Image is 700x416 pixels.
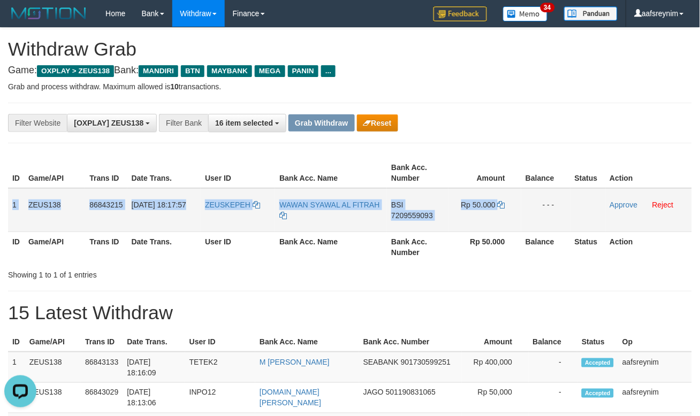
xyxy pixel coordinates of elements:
[260,358,330,366] a: M [PERSON_NAME]
[127,232,201,262] th: Date Trans.
[448,232,521,262] th: Rp 50.000
[606,158,692,188] th: Action
[461,201,496,209] span: Rp 50.000
[208,114,286,132] button: 16 item selected
[24,232,85,262] th: Game/API
[387,232,448,262] th: Bank Acc. Number
[618,352,692,383] td: aafsreynim
[24,158,85,188] th: Game/API
[74,119,143,127] span: [OXPLAY] ZEUS138
[401,358,451,366] span: Copy 901730599251 to clipboard
[391,201,404,209] span: BSI
[207,65,252,77] span: MAYBANK
[201,158,275,188] th: User ID
[521,188,570,232] td: - - -
[275,232,387,262] th: Bank Acc. Name
[81,332,123,352] th: Trans ID
[67,114,157,132] button: [OXPLAY] ZEUS138
[321,65,336,77] span: ...
[529,352,578,383] td: -
[582,358,614,367] span: Accepted
[255,65,285,77] span: MEGA
[24,188,85,232] td: ZEUS138
[25,352,81,383] td: ZEUS138
[387,158,448,188] th: Bank Acc. Number
[215,119,273,127] span: 16 item selected
[185,352,255,383] td: TETEK2
[8,352,25,383] td: 1
[205,201,250,209] span: ZEUSKEPEH
[521,158,570,188] th: Balance
[618,383,692,413] td: aafsreynim
[8,188,24,232] td: 1
[255,332,359,352] th: Bank Acc. Name
[185,383,255,413] td: INPO12
[37,65,114,77] span: OXPLAY > ZEUS138
[529,383,578,413] td: -
[462,332,529,352] th: Amount
[503,6,548,21] img: Button%20Memo.svg
[139,65,178,77] span: MANDIRI
[498,201,505,209] a: Copy 50000 to clipboard
[4,4,36,36] button: Open LiveChat chat widget
[359,332,462,352] th: Bank Acc. Number
[123,332,185,352] th: Date Trans.
[652,201,674,209] a: Reject
[275,158,387,188] th: Bank Acc. Name
[391,211,433,220] span: Copy 7209559093 to clipboard
[541,3,555,12] span: 34
[570,232,606,262] th: Status
[8,302,692,323] h1: 15 Latest Withdraw
[89,201,123,209] span: 86843215
[81,383,123,413] td: 86843029
[25,383,81,413] td: ZEUS138
[577,332,618,352] th: Status
[618,332,692,352] th: Op
[529,332,578,352] th: Balance
[363,358,399,366] span: SEABANK
[279,201,379,220] a: WAWAN SYAWAL AL FITRAH
[127,158,201,188] th: Date Trans.
[8,5,89,21] img: MOTION_logo.png
[288,65,318,77] span: PANIN
[462,352,529,383] td: Rp 400,000
[181,65,204,77] span: BTN
[170,82,179,91] strong: 10
[433,6,487,21] img: Feedback.jpg
[159,114,208,132] div: Filter Bank
[8,265,284,280] div: Showing 1 to 1 of 1 entries
[201,232,275,262] th: User ID
[606,232,692,262] th: Action
[521,232,570,262] th: Balance
[363,388,384,397] span: JAGO
[288,114,354,132] button: Grab Withdraw
[123,352,185,383] td: [DATE] 18:16:09
[448,158,521,188] th: Amount
[85,232,127,262] th: Trans ID
[8,114,67,132] div: Filter Website
[462,383,529,413] td: Rp 50,000
[582,389,614,398] span: Accepted
[25,332,81,352] th: Game/API
[8,38,692,60] h1: Withdraw Grab
[386,388,436,397] span: Copy 501190831065 to clipboard
[570,158,606,188] th: Status
[610,201,638,209] a: Approve
[357,114,398,132] button: Reset
[205,201,260,209] a: ZEUSKEPEH
[85,158,127,188] th: Trans ID
[8,158,24,188] th: ID
[8,232,24,262] th: ID
[132,201,186,209] span: [DATE] 18:17:57
[564,6,618,21] img: panduan.png
[8,332,25,352] th: ID
[185,332,255,352] th: User ID
[123,383,185,413] td: [DATE] 18:13:06
[8,65,692,76] h4: Game: Bank:
[8,81,692,92] p: Grab and process withdraw. Maximum allowed is transactions.
[260,388,321,407] a: [DOMAIN_NAME][PERSON_NAME]
[81,352,123,383] td: 86843133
